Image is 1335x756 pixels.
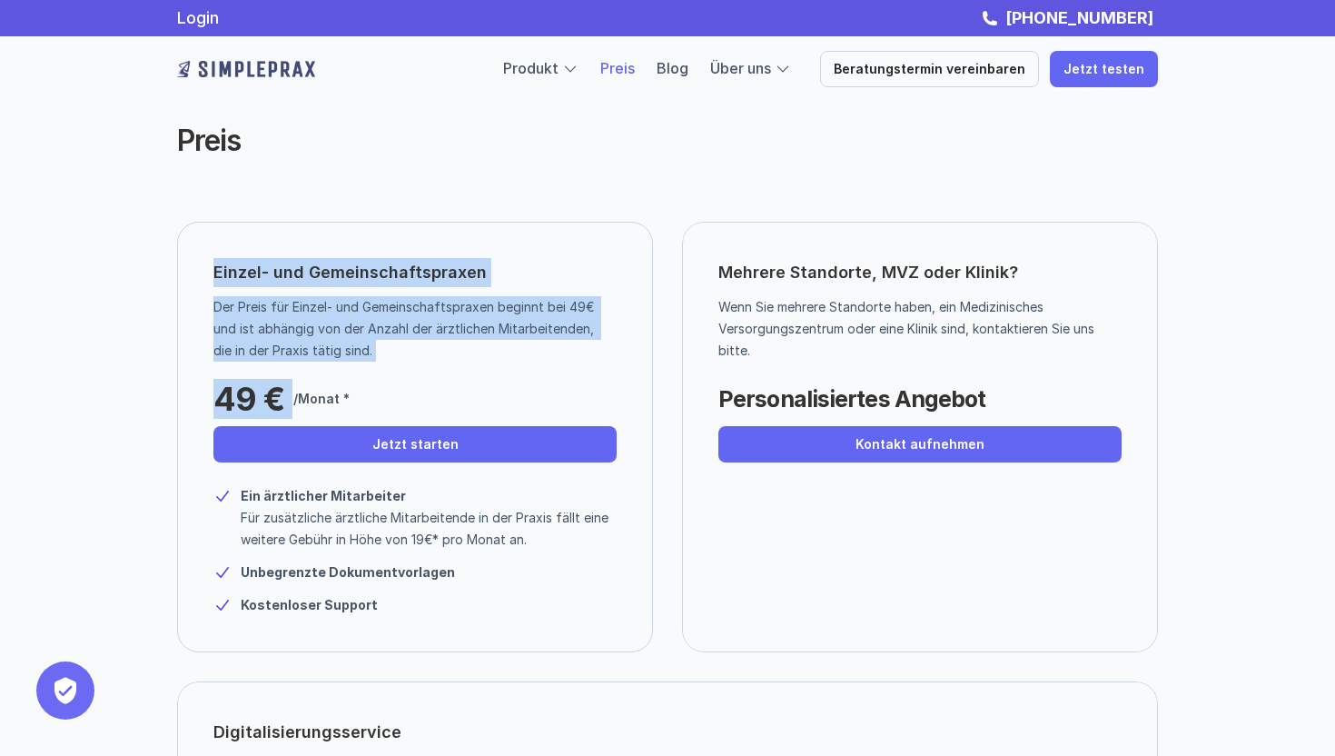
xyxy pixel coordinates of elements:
p: Personalisiertes Angebot [718,381,985,417]
strong: Kostenloser Support [241,597,378,612]
a: Login [177,8,219,27]
a: Blog [657,59,688,77]
a: Preis [600,59,635,77]
a: Jetzt testen [1050,51,1158,87]
p: Jetzt starten [372,437,459,453]
p: Jetzt testen [1063,62,1144,77]
p: /Monat * [293,388,350,410]
p: Für zusätzliche ärztliche Mitarbeitende in der Praxis fällt eine weitere Gebühr in Höhe von 19€* ... [241,507,617,551]
a: Jetzt starten [213,426,617,463]
strong: [PHONE_NUMBER] [1005,8,1153,27]
a: Kontakt aufnehmen [718,426,1122,463]
p: Digitalisierungsservice [213,718,401,747]
p: Kontakt aufnehmen [855,437,984,453]
strong: Unbegrenzte Dokumentvorlagen [241,564,455,580]
a: Produkt [503,59,559,77]
h2: Preis [177,124,858,158]
p: 49 € [213,381,284,417]
a: Beratungstermin vereinbaren [820,51,1039,87]
p: Wenn Sie mehrere Standorte haben, ein Medizinisches Versorgungszentrum oder eine Klinik sind, kon... [718,296,1108,362]
p: Der Preis für Einzel- und Gemeinschaftspraxen beginnt bei 49€ und ist abhängig von der Anzahl der... [213,296,603,362]
a: [PHONE_NUMBER] [1001,8,1158,27]
p: Einzel- und Gemeinschaftspraxen [213,258,487,287]
strong: Ein ärztlicher Mitarbeiter [241,488,406,503]
p: Beratungstermin vereinbaren [834,62,1025,77]
a: Über uns [710,59,771,77]
p: Mehrere Standorte, MVZ oder Klinik? [718,258,1122,287]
